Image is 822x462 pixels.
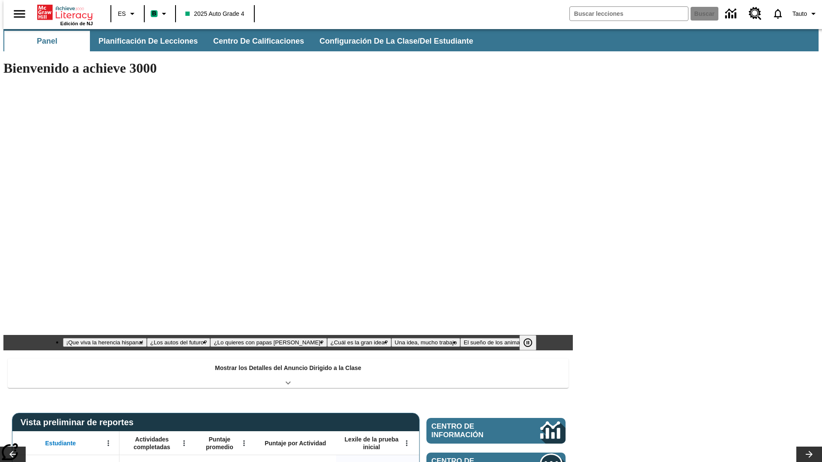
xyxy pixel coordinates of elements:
[789,6,822,21] button: Perfil/Configuración
[519,335,536,350] button: Pausar
[391,338,460,347] button: Diapositiva 5 Una idea, mucho trabajo
[37,4,93,21] a: Portada
[147,6,173,21] button: Boost El color de la clase es verde menta. Cambiar el color de la clase.
[147,338,211,347] button: Diapositiva 2 ¿Los autos del futuro?
[124,435,180,451] span: Actividades completadas
[92,31,205,51] button: Planificación de lecciones
[720,2,744,26] a: Centro de información
[8,358,569,388] div: Mostrar los Detalles del Anuncio Dirigido a la Clase
[327,338,391,347] button: Diapositiva 4 ¿Cuál es la gran idea?
[210,338,327,347] button: Diapositiva 3 ¿Lo quieres con papas fritas?
[185,9,244,18] span: 2025 Auto Grade 4
[37,3,93,26] div: Portada
[199,435,240,451] span: Puntaje promedio
[792,9,807,18] span: Tauto
[400,437,413,450] button: Abrir menú
[4,31,90,51] button: Panel
[570,7,688,21] input: Buscar campo
[3,60,573,76] h1: Bienvenido a achieve 3000
[7,1,32,27] button: Abrir el menú lateral
[63,338,147,347] button: Diapositiva 1 ¡Que viva la herencia hispana!
[238,437,250,450] button: Abrir menú
[426,418,566,444] a: Centro de información
[178,437,191,450] button: Abrir menú
[3,29,819,51] div: Subbarra de navegación
[114,6,141,21] button: Lenguaje: ES, Selecciona un idioma
[460,338,530,347] button: Diapositiva 6 El sueño de los animales
[767,3,789,25] a: Notificaciones
[340,435,403,451] span: Lexile de la prueba inicial
[45,439,76,447] span: Estudiante
[432,422,512,439] span: Centro de información
[313,31,480,51] button: Configuración de la clase/del estudiante
[206,31,311,51] button: Centro de calificaciones
[152,8,156,19] span: B
[21,418,138,427] span: Vista preliminar de reportes
[215,364,361,373] p: Mostrar los Detalles del Anuncio Dirigido a la Clase
[3,31,481,51] div: Subbarra de navegación
[118,9,126,18] span: ES
[796,447,822,462] button: Carrusel de lecciones, seguir
[744,2,767,25] a: Centro de recursos, Se abrirá en una pestaña nueva.
[519,335,545,350] div: Pausar
[60,21,93,26] span: Edición de NJ
[265,439,326,447] span: Puntaje por Actividad
[102,437,115,450] button: Abrir menú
